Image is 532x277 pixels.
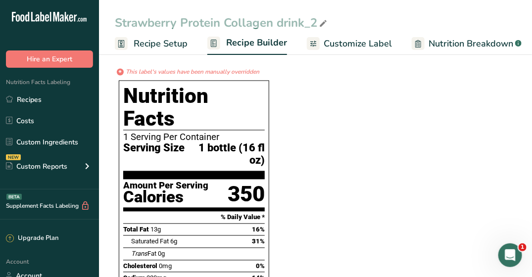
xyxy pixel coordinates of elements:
[150,226,161,233] span: 13g
[134,37,188,50] span: Recipe Setup
[123,190,208,205] div: Calories
[498,243,522,267] iframe: Intercom live chat
[115,33,188,55] a: Recipe Setup
[6,194,22,200] div: BETA
[131,238,169,245] span: Saturated Fat
[185,142,265,167] span: 1 bottle (16 fl oz)
[123,263,157,270] span: Cholesterol
[131,250,156,258] span: Fat
[131,250,147,258] i: Trans
[126,68,259,77] i: This label's values have been manually overridden
[6,154,21,160] div: NEW
[307,33,392,55] a: Customize Label
[123,85,265,131] h1: Nutrition Facts
[324,37,392,50] span: Customize Label
[207,32,287,55] a: Recipe Builder
[6,161,67,172] div: Custom Reports
[429,37,513,50] span: Nutrition Breakdown
[6,50,93,68] button: Hire an Expert
[226,36,287,49] span: Recipe Builder
[412,33,522,55] a: Nutrition Breakdown
[256,263,265,270] span: 0%
[123,182,208,191] div: Amount Per Serving
[123,142,185,167] span: Serving Size
[123,133,265,142] div: 1 Serving Per Container
[158,250,165,258] span: 0g
[123,212,265,224] section: % Daily Value *
[252,238,265,245] span: 31%
[519,243,527,251] span: 1
[159,263,172,270] span: 0mg
[170,238,177,245] span: 6g
[6,233,58,243] div: Upgrade Plan
[252,226,265,233] span: 16%
[228,182,265,208] div: 350
[123,226,149,233] span: Total Fat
